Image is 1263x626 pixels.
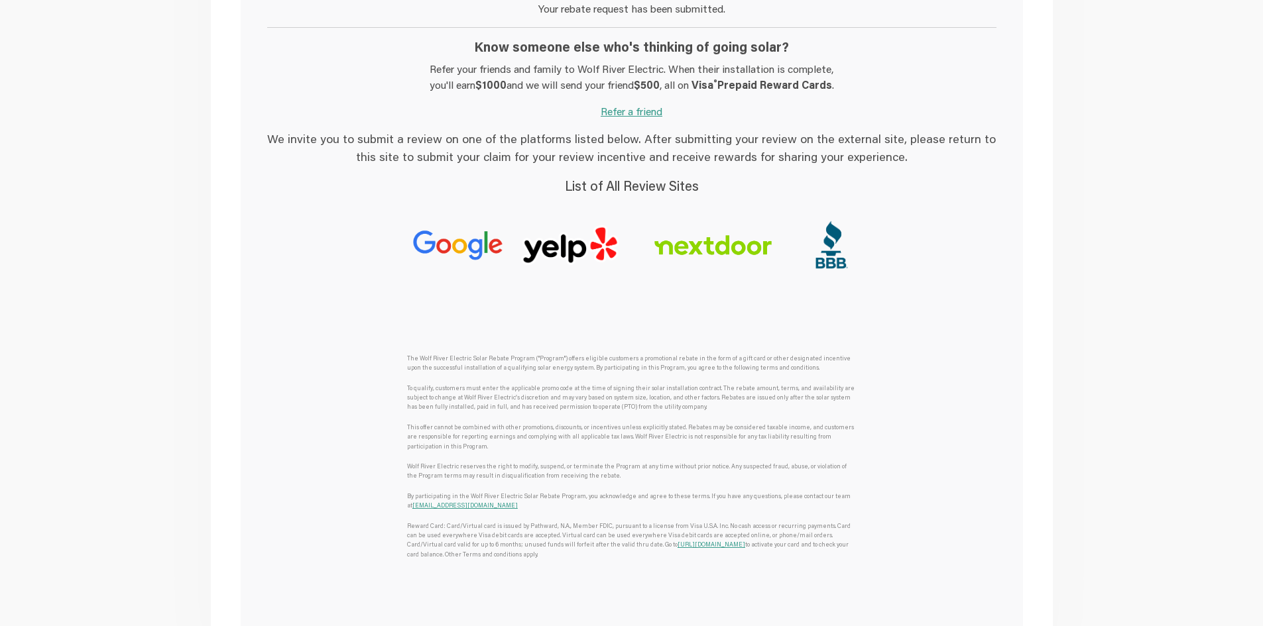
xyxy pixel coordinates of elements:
sup: ® [713,77,717,87]
img: Logo [521,225,620,265]
div: By participating in the Wolf River Electric Solar Rebate Program, you acknowledge and agree to th... [407,486,856,516]
img: Logo [635,216,790,274]
h5: Know someone else who's thinking of going solar? [267,38,996,54]
img: Logo [807,216,854,274]
b: $500 [634,78,660,91]
div: This offer cannot be combined with other promotions, discounts, or incentives unless explicitly s... [407,417,856,456]
div: To qualify, customers must enter the applicable promo code at the time of signing their solar ins... [407,378,856,417]
p: Your rebate request has been submitted. [267,1,996,17]
a: Logo [410,236,505,250]
p: Refer your friends and family to Wolf River Electric. When their installation is complete, you'll... [267,61,996,93]
div: Wolf River Electric reserves the right to modify, suspend, or terminate the Program at any time w... [407,456,856,486]
a: [URL][DOMAIN_NAME] [678,541,745,548]
a: [EMAIL_ADDRESS][DOMAIN_NAME] [412,501,518,509]
b: Visa Prepaid Reward Cards [692,78,832,91]
a: Logo [807,236,854,250]
div: Reward Card: Card/Virtual card is issued by Pathward, N.A., Member FDIC, pursuant to a license fr... [407,516,856,565]
div: The Wolf River Electric Solar Rebate Program ("Program") offers eligible customers a promotional ... [407,348,856,378]
p: We invite you to submit a review on one of the platforms listed below. After submitting your revi... [267,130,996,166]
a: Logo [635,236,790,250]
b: $1000 [475,78,507,91]
h5: List of All Review Sites [267,178,996,193]
img: Logo [410,225,505,265]
a: Logo [521,236,620,250]
a: Refer a friend [601,104,662,118]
